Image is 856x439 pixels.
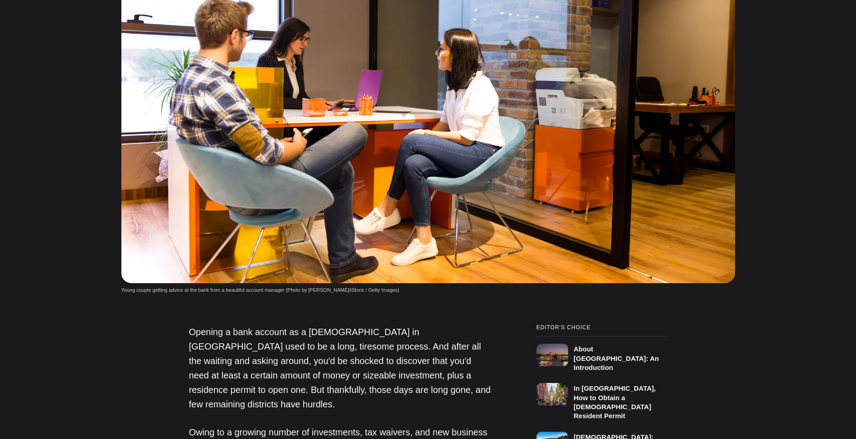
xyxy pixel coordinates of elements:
a: In [GEOGRAPHIC_DATA], How to Obtain a [DEMOGRAPHIC_DATA] Resident Permit [537,379,667,421]
h3: About [GEOGRAPHIC_DATA]: An Introduction [574,345,659,371]
a: About [GEOGRAPHIC_DATA]: An Introduction [537,336,667,372]
figcaption: Young couple getting advice at the bank from a beautiful account manager (Photo by [PERSON_NAME]/... [121,286,735,294]
p: Opening a bank account as a [DEMOGRAPHIC_DATA] in [GEOGRAPHIC_DATA] used to be a long, tiresome p... [189,325,491,411]
small: Editor’s Choice [537,325,667,331]
h3: In [GEOGRAPHIC_DATA], How to Obtain a [DEMOGRAPHIC_DATA] Resident Permit [574,384,656,420]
